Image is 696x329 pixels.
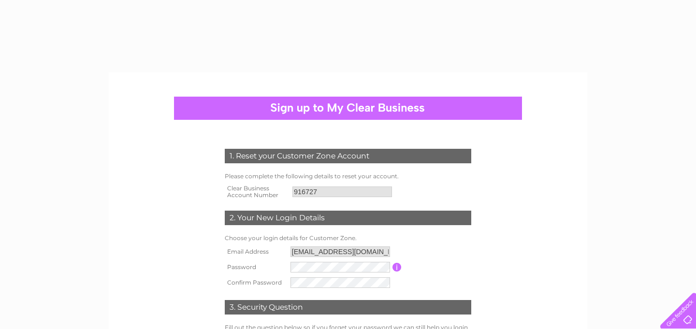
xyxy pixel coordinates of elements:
[225,300,471,315] div: 3. Security Question
[222,259,288,275] th: Password
[222,244,288,259] th: Email Address
[222,232,474,244] td: Choose your login details for Customer Zone.
[225,211,471,225] div: 2. Your New Login Details
[222,275,288,290] th: Confirm Password
[225,149,471,163] div: 1. Reset your Customer Zone Account
[222,182,290,201] th: Clear Business Account Number
[392,263,402,272] input: Information
[222,171,474,182] td: Please complete the following details to reset your account.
